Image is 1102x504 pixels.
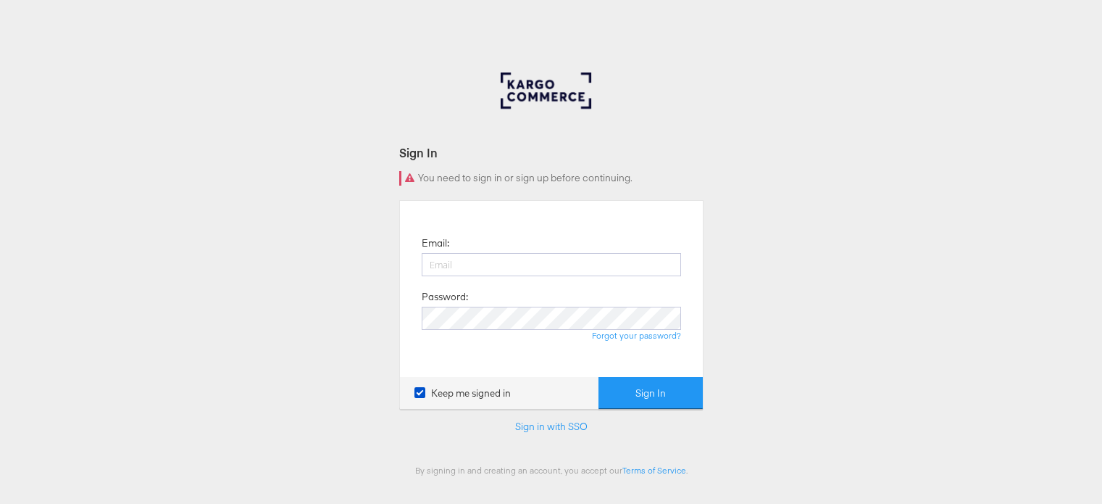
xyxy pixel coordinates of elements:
div: You need to sign in or sign up before continuing. [399,171,704,186]
input: Email [422,253,681,276]
a: Forgot your password? [592,330,681,341]
div: Sign In [399,144,704,161]
div: By signing in and creating an account, you accept our . [399,465,704,476]
button: Sign In [598,377,703,410]
label: Keep me signed in [414,387,511,400]
label: Email: [422,236,449,250]
a: Sign in with SSO [515,420,588,433]
label: Password: [422,290,468,304]
a: Terms of Service [622,465,686,476]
